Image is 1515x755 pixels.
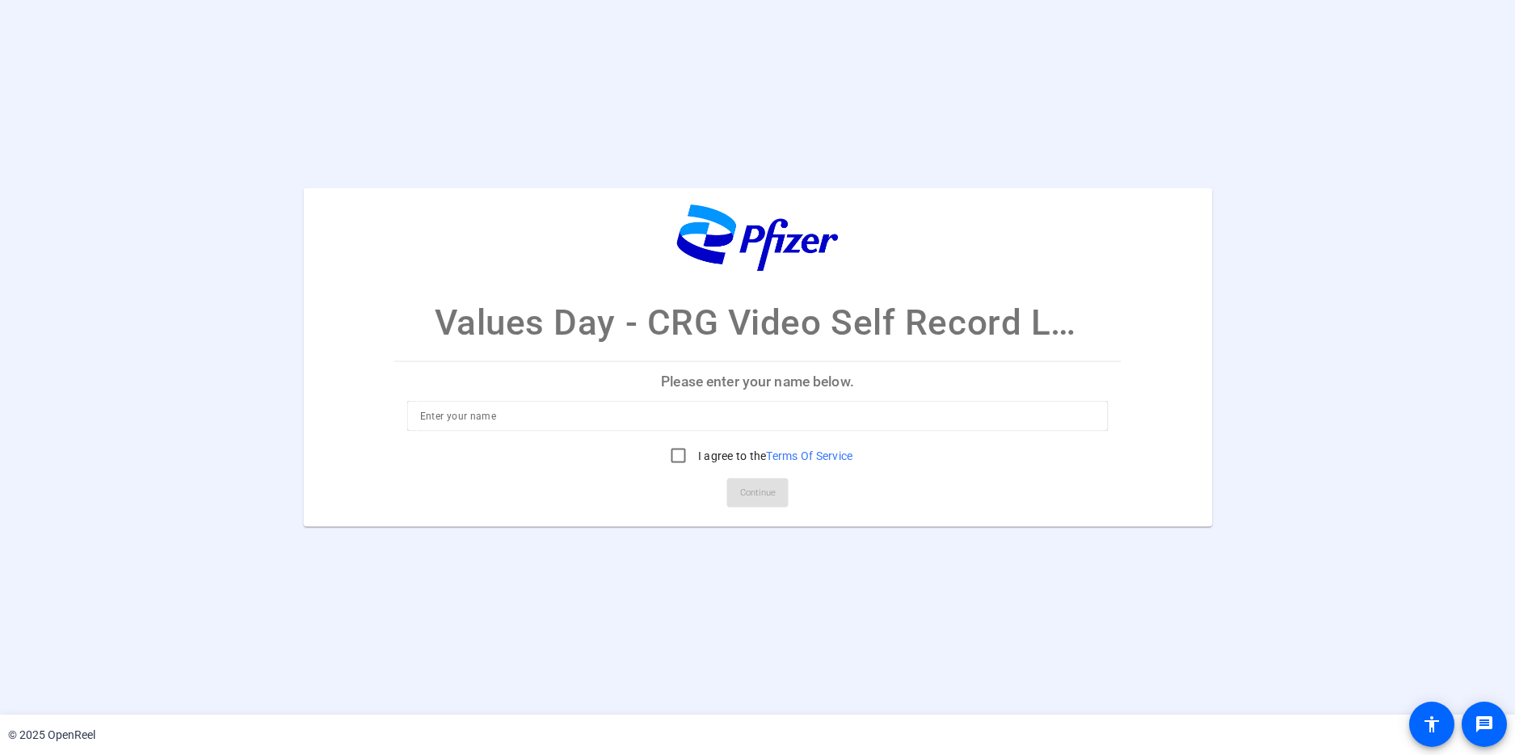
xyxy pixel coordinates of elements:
input: Enter your name [420,406,1096,425]
a: Terms Of Service [766,449,852,462]
mat-icon: message [1475,715,1494,734]
p: Values Day - CRG Video Self Record Link [435,295,1081,348]
div: © 2025 OpenReel [8,727,95,744]
mat-icon: accessibility [1422,715,1441,734]
p: Please enter your name below. [394,361,1122,400]
img: company-logo [677,205,839,272]
label: I agree to the [695,447,853,463]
